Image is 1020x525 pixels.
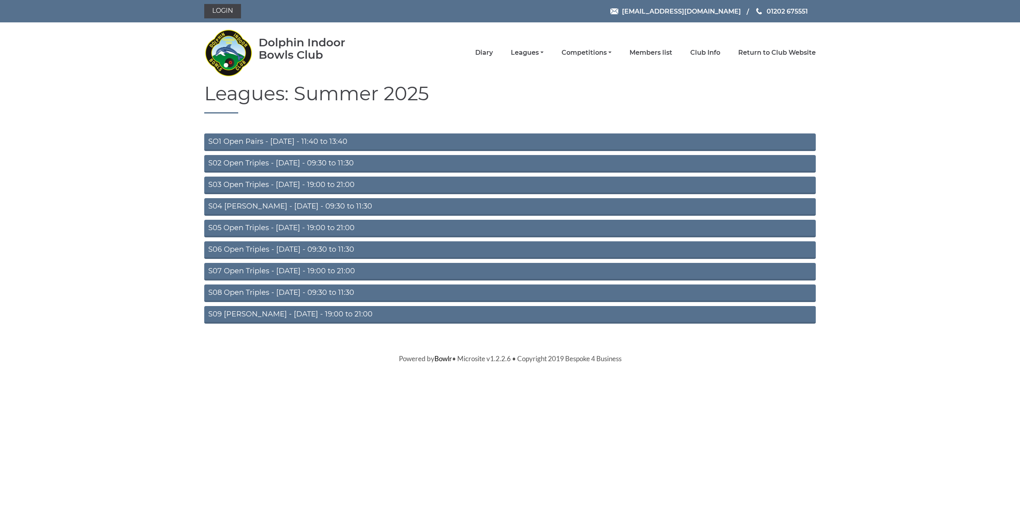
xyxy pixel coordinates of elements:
[610,6,741,16] a: Email [EMAIL_ADDRESS][DOMAIN_NAME]
[204,83,816,113] h1: Leagues: Summer 2025
[204,133,816,151] a: SO1 Open Pairs - [DATE] - 11:40 to 13:40
[610,8,618,14] img: Email
[204,177,816,194] a: S03 Open Triples - [DATE] - 19:00 to 21:00
[204,25,252,81] img: Dolphin Indoor Bowls Club
[204,241,816,259] a: S06 Open Triples - [DATE] - 09:30 to 11:30
[259,36,371,61] div: Dolphin Indoor Bowls Club
[204,198,816,216] a: S04 [PERSON_NAME] - [DATE] - 09:30 to 11:30
[562,48,612,57] a: Competitions
[475,48,493,57] a: Diary
[622,7,741,15] span: [EMAIL_ADDRESS][DOMAIN_NAME]
[204,306,816,324] a: S09 [PERSON_NAME] - [DATE] - 19:00 to 21:00
[756,8,762,14] img: Phone us
[630,48,672,57] a: Members list
[399,354,622,363] span: Powered by • Microsite v1.2.2.6 • Copyright 2019 Bespoke 4 Business
[434,354,452,363] a: Bowlr
[204,284,816,302] a: S08 Open Triples - [DATE] - 09:30 to 11:30
[738,48,816,57] a: Return to Club Website
[204,155,816,173] a: S02 Open Triples - [DATE] - 09:30 to 11:30
[204,4,241,18] a: Login
[767,7,808,15] span: 01202 675551
[204,220,816,237] a: S05 Open Triples - [DATE] - 19:00 to 21:00
[204,263,816,280] a: S07 Open Triples - [DATE] - 19:00 to 21:00
[690,48,720,57] a: Club Info
[755,6,808,16] a: Phone us 01202 675551
[511,48,544,57] a: Leagues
